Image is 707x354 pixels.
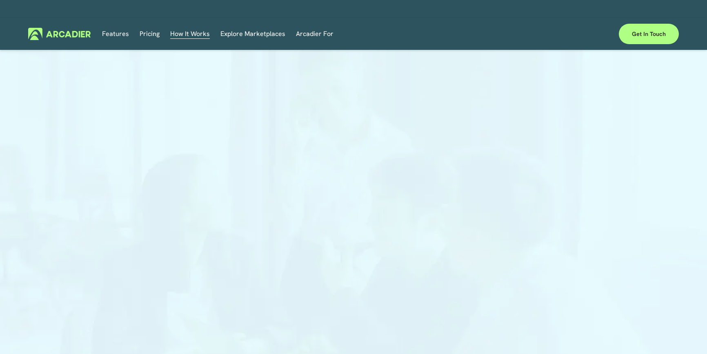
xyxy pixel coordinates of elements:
a: Explore Marketplaces [220,27,285,40]
span: Arcadier For [296,28,333,40]
a: folder dropdown [170,27,210,40]
img: Arcadier [28,28,91,40]
span: How It Works [170,28,210,40]
a: Pricing [140,27,160,40]
a: folder dropdown [296,27,333,40]
a: Get in touch [619,24,679,44]
a: Features [102,27,129,40]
